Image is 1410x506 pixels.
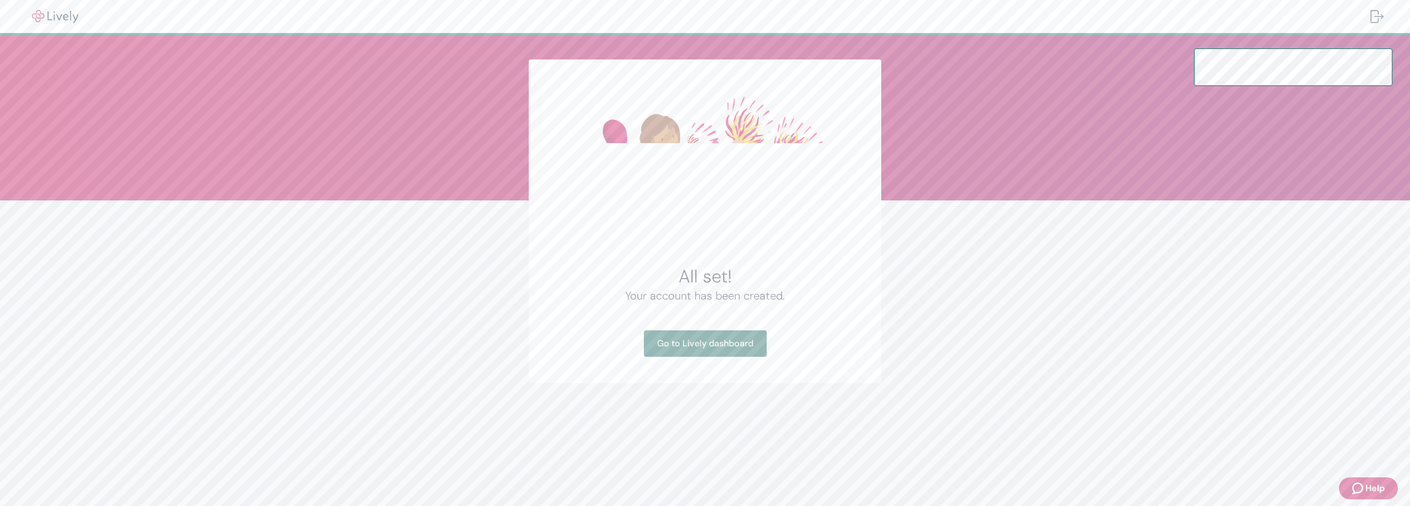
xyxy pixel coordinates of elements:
[1362,3,1392,30] button: Log out
[1339,477,1398,499] button: Zendesk support iconHelp
[1365,482,1385,495] span: Help
[24,10,86,23] img: Lively
[1352,482,1365,495] svg: Zendesk support icon
[555,265,855,287] h2: All set!
[555,287,855,304] h4: Your account has been created.
[644,330,767,357] a: Go to Lively dashboard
